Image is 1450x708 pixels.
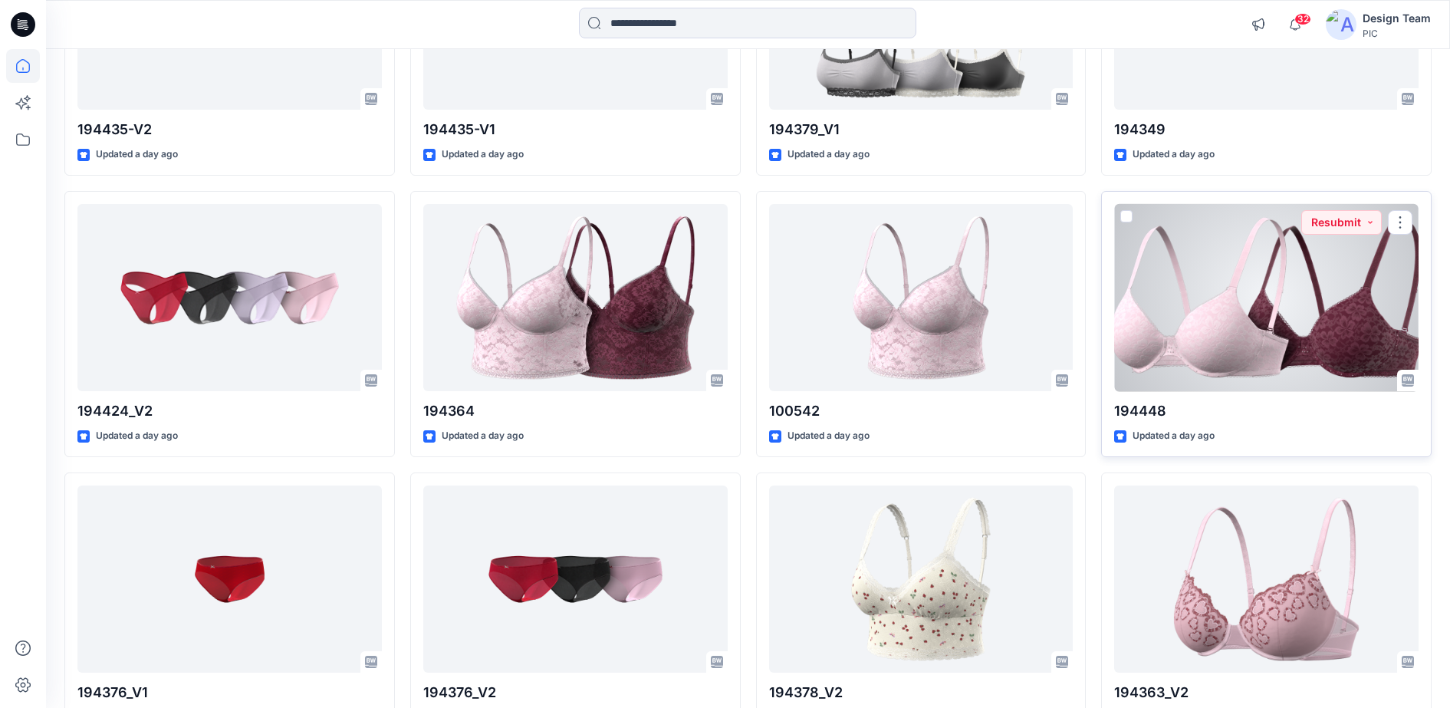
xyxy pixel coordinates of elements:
[1363,28,1431,39] div: PIC
[1294,13,1311,25] span: 32
[1114,486,1419,673] a: 194363_V2
[423,682,728,703] p: 194376_V2
[1114,400,1419,422] p: 194448
[769,400,1074,422] p: 100542
[1114,682,1419,703] p: 194363_V2
[77,486,382,673] a: 194376_V1
[1326,9,1356,40] img: avatar
[423,119,728,140] p: 194435-V1
[423,204,728,392] a: 194364
[96,428,178,444] p: Updated a day ago
[769,682,1074,703] p: 194378_V2
[1133,147,1215,163] p: Updated a day ago
[769,486,1074,673] a: 194378_V2
[1114,119,1419,140] p: 194349
[787,147,870,163] p: Updated a day ago
[1133,428,1215,444] p: Updated a day ago
[96,147,178,163] p: Updated a day ago
[423,400,728,422] p: 194364
[442,428,524,444] p: Updated a day ago
[769,119,1074,140] p: 194379_V1
[423,486,728,673] a: 194376_V2
[77,204,382,392] a: 194424_V2
[787,428,870,444] p: Updated a day ago
[769,204,1074,392] a: 100542
[77,682,382,703] p: 194376_V1
[77,119,382,140] p: 194435-V2
[1114,204,1419,392] a: 194448
[77,400,382,422] p: 194424_V2
[442,147,524,163] p: Updated a day ago
[1363,9,1431,28] div: Design Team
